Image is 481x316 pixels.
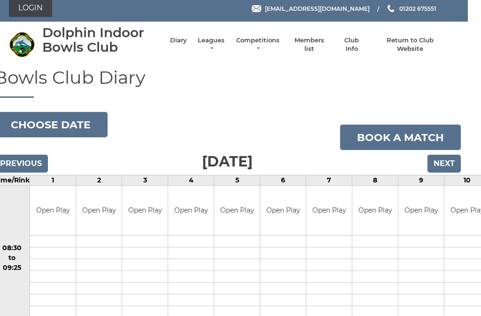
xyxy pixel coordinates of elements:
span: 01202 675551 [399,5,436,12]
td: Open Play [214,186,260,235]
td: Open Play [122,186,168,235]
img: Dolphin Indoor Bowls Club [9,32,35,57]
td: 8 [352,175,398,186]
td: 7 [306,175,352,186]
a: Diary [170,36,187,45]
td: 5 [214,175,260,186]
img: Email [252,5,261,12]
a: Competitions [235,36,280,53]
td: Open Play [76,186,122,235]
td: 9 [398,175,444,186]
a: Club Info [338,36,365,53]
td: 1 [30,175,76,186]
td: Open Play [30,186,76,235]
td: Open Play [260,186,306,235]
a: Members list [289,36,328,53]
a: Email [EMAIL_ADDRESS][DOMAIN_NAME] [252,4,370,13]
td: Open Play [398,186,444,235]
a: Phone us 01202 675551 [386,4,436,13]
td: Open Play [168,186,214,235]
span: [EMAIL_ADDRESS][DOMAIN_NAME] [265,5,370,12]
td: 6 [260,175,306,186]
a: Book a match [340,125,461,150]
td: Open Play [306,186,352,235]
div: Dolphin Indoor Bowls Club [42,25,161,55]
td: 4 [168,175,214,186]
input: Next [427,155,461,173]
img: Phone us [388,5,394,12]
a: Leagues [196,36,226,53]
td: Open Play [352,186,398,235]
td: 2 [76,175,122,186]
td: 3 [122,175,168,186]
a: Return to Club Website [375,36,446,53]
